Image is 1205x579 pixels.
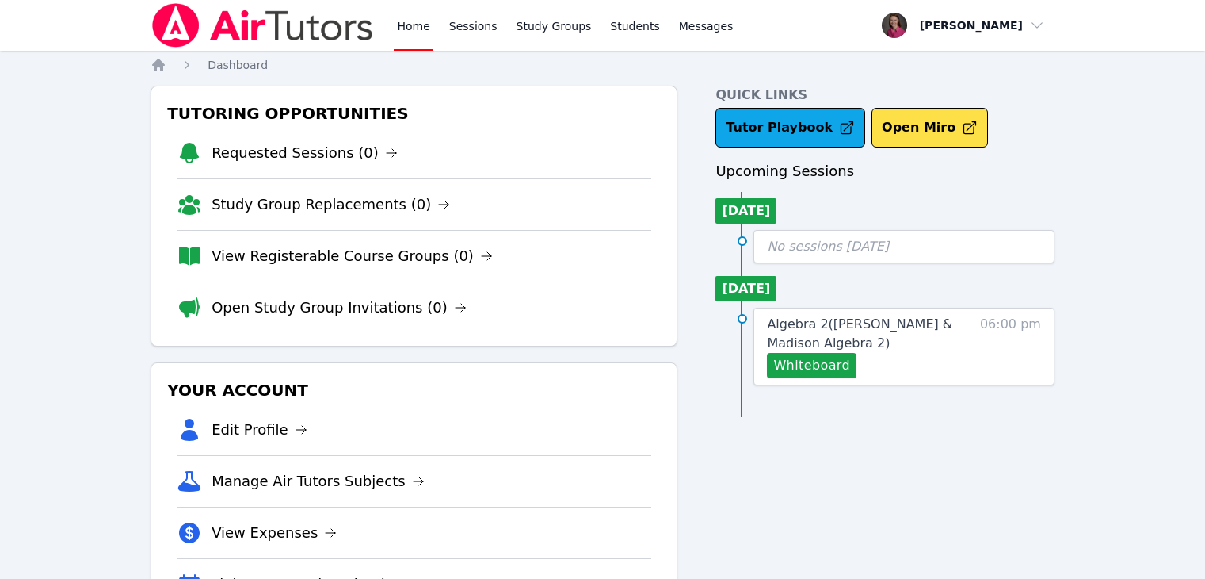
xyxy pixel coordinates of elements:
[767,315,972,353] a: Algebra 2([PERSON_NAME] & Madison Algebra 2)
[871,108,988,148] button: Open Miro
[715,160,1054,182] h3: Upcoming Sessions
[679,18,734,34] span: Messages
[715,198,776,224] li: [DATE]
[164,99,664,128] h3: Tutoring Opportunities
[715,108,865,148] a: Tutor Playbook
[767,353,856,378] button: Whiteboard
[208,57,268,73] a: Dashboard
[767,316,952,351] span: Algebra 2 ( [PERSON_NAME] & Madison Algebra 2 )
[715,86,1054,105] h4: Quick Links
[212,470,425,493] a: Manage Air Tutors Subjects
[212,297,467,319] a: Open Study Group Invitations (0)
[980,315,1041,378] span: 06:00 pm
[715,276,776,301] li: [DATE]
[212,522,337,544] a: View Expenses
[767,239,889,254] span: No sessions [DATE]
[212,245,493,267] a: View Registerable Course Groups (0)
[212,419,307,441] a: Edit Profile
[208,59,268,71] span: Dashboard
[151,57,1054,73] nav: Breadcrumb
[164,376,664,405] h3: Your Account
[151,3,375,48] img: Air Tutors
[212,142,398,164] a: Requested Sessions (0)
[212,194,450,216] a: Study Group Replacements (0)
